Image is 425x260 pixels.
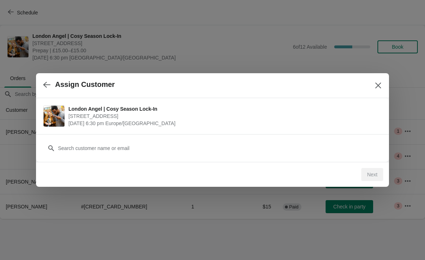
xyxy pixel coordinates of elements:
span: [DATE] 6:30 pm Europe/[GEOGRAPHIC_DATA] [68,120,378,127]
img: London Angel | Cosy Season Lock-In | 26 Camden Passage, The Angel, London N1 8ED, UK | September ... [44,106,64,127]
input: Search customer name or email [58,142,382,155]
button: Close [372,79,385,92]
span: [STREET_ADDRESS] [68,113,378,120]
span: London Angel | Cosy Season Lock-In [68,105,378,113]
h2: Assign Customer [55,80,115,89]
